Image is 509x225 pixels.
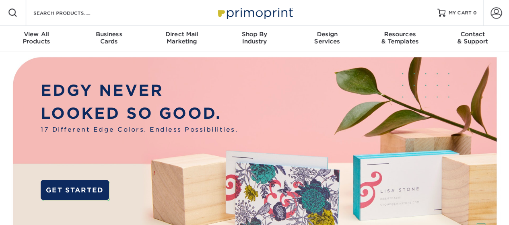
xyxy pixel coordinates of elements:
[33,8,111,18] input: SEARCH PRODUCTS.....
[145,31,218,45] div: Marketing
[145,31,218,38] span: Direct Mail
[145,26,218,52] a: Direct MailMarketing
[73,31,146,38] span: Business
[73,26,146,52] a: BusinessCards
[436,31,509,38] span: Contact
[364,31,437,38] span: Resources
[436,26,509,52] a: Contact& Support
[473,10,477,16] span: 0
[364,31,437,45] div: & Templates
[436,31,509,45] div: & Support
[218,26,291,52] a: Shop ByIndustry
[291,31,364,38] span: Design
[41,180,109,200] a: GET STARTED
[364,26,437,52] a: Resources& Templates
[218,31,291,45] div: Industry
[449,10,472,17] span: MY CART
[41,125,238,134] span: 17 Different Edge Colors. Endless Possibilities.
[73,31,146,45] div: Cards
[291,31,364,45] div: Services
[214,4,295,21] img: Primoprint
[41,79,238,102] p: EDGY NEVER
[291,26,364,52] a: DesignServices
[218,31,291,38] span: Shop By
[41,102,238,125] p: LOOKED SO GOOD.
